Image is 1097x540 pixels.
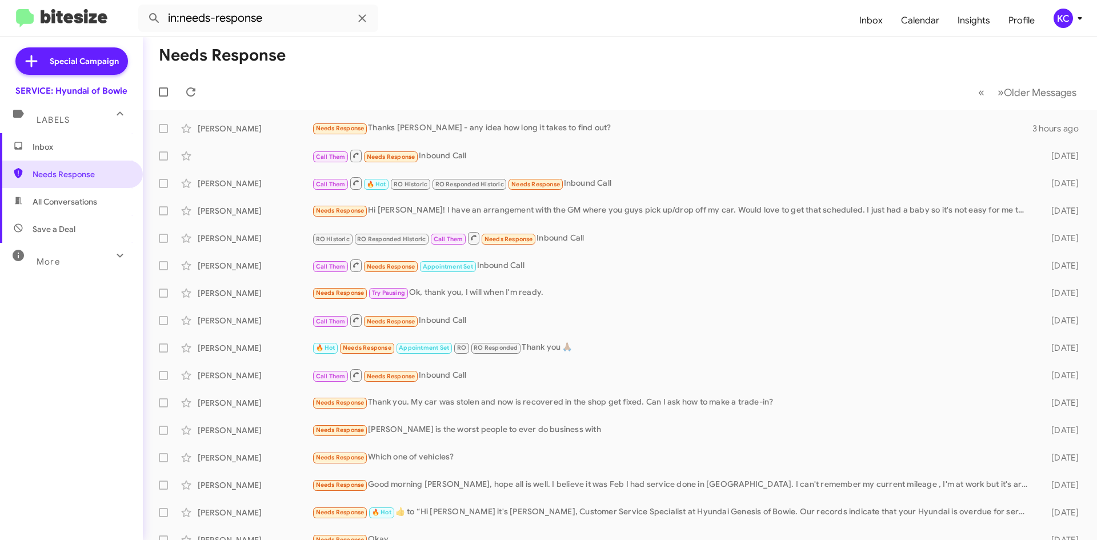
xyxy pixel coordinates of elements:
[316,509,365,516] span: Needs Response
[998,85,1004,99] span: »
[892,4,948,37] a: Calendar
[367,373,415,380] span: Needs Response
[367,153,415,161] span: Needs Response
[15,85,127,97] div: SERVICE: Hyundai of Bowie
[198,370,312,381] div: [PERSON_NAME]
[198,397,312,409] div: [PERSON_NAME]
[50,55,119,67] span: Special Campaign
[312,149,1033,163] div: Inbound Call
[1054,9,1073,28] div: KC
[316,263,346,270] span: Call Them
[198,425,312,436] div: [PERSON_NAME]
[372,289,405,297] span: Try Pausing
[399,344,449,351] span: Appointment Set
[1033,315,1088,326] div: [DATE]
[316,181,346,188] span: Call Them
[312,478,1033,491] div: Good morning [PERSON_NAME], hope all is well. I believe it was Feb I had service done in [GEOGRAP...
[316,399,365,406] span: Needs Response
[1033,150,1088,162] div: [DATE]
[485,235,533,243] span: Needs Response
[1032,123,1088,134] div: 3 hours ago
[198,452,312,463] div: [PERSON_NAME]
[159,46,286,65] h1: Needs Response
[316,235,350,243] span: RO Historic
[33,223,75,235] span: Save a Deal
[33,196,97,207] span: All Conversations
[312,176,1033,190] div: Inbound Call
[1004,86,1076,99] span: Older Messages
[316,207,365,214] span: Needs Response
[316,344,335,351] span: 🔥 Hot
[312,341,1033,354] div: Thank you 🙏🏽
[367,181,386,188] span: 🔥 Hot
[1033,178,1088,189] div: [DATE]
[1033,452,1088,463] div: [DATE]
[1033,342,1088,354] div: [DATE]
[357,235,426,243] span: RO Responded Historic
[198,315,312,326] div: [PERSON_NAME]
[1033,287,1088,299] div: [DATE]
[1033,507,1088,518] div: [DATE]
[312,368,1033,382] div: Inbound Call
[1033,370,1088,381] div: [DATE]
[312,506,1033,519] div: ​👍​ to “ Hi [PERSON_NAME] it's [PERSON_NAME], Customer Service Specialist at Hyundai Genesis of B...
[991,81,1083,104] button: Next
[435,181,504,188] span: RO Responded Historic
[33,141,130,153] span: Inbox
[367,263,415,270] span: Needs Response
[511,181,560,188] span: Needs Response
[316,125,365,132] span: Needs Response
[434,235,463,243] span: Call Them
[15,47,128,75] a: Special Campaign
[138,5,378,32] input: Search
[316,373,346,380] span: Call Them
[33,169,130,180] span: Needs Response
[312,313,1033,327] div: Inbound Call
[457,344,466,351] span: RO
[972,81,1083,104] nav: Page navigation example
[316,481,365,489] span: Needs Response
[1044,9,1084,28] button: KC
[198,260,312,271] div: [PERSON_NAME]
[37,115,70,125] span: Labels
[198,287,312,299] div: [PERSON_NAME]
[316,318,346,325] span: Call Them
[316,153,346,161] span: Call Them
[1033,233,1088,244] div: [DATE]
[1033,479,1088,491] div: [DATE]
[312,451,1033,464] div: Which one of vehicles?
[198,507,312,518] div: [PERSON_NAME]
[367,318,415,325] span: Needs Response
[316,289,365,297] span: Needs Response
[423,263,473,270] span: Appointment Set
[1033,397,1088,409] div: [DATE]
[1033,425,1088,436] div: [DATE]
[978,85,984,99] span: «
[198,342,312,354] div: [PERSON_NAME]
[474,344,518,351] span: RO Responded
[316,426,365,434] span: Needs Response
[343,344,391,351] span: Needs Response
[198,479,312,491] div: [PERSON_NAME]
[312,231,1033,245] div: Inbound Call
[948,4,999,37] a: Insights
[198,205,312,217] div: [PERSON_NAME]
[999,4,1044,37] a: Profile
[394,181,427,188] span: RO Historic
[312,258,1033,273] div: Inbound Call
[1033,205,1088,217] div: [DATE]
[198,233,312,244] div: [PERSON_NAME]
[198,178,312,189] div: [PERSON_NAME]
[312,286,1033,299] div: Ok, thank you, I will when I'm ready.
[312,122,1032,135] div: Thanks [PERSON_NAME] - any idea how long it takes to find out?
[1033,260,1088,271] div: [DATE]
[198,123,312,134] div: [PERSON_NAME]
[372,509,391,516] span: 🔥 Hot
[971,81,991,104] button: Previous
[850,4,892,37] a: Inbox
[312,204,1033,217] div: Hi [PERSON_NAME]! I have an arrangement with the GM where you guys pick up/drop off my car. Would...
